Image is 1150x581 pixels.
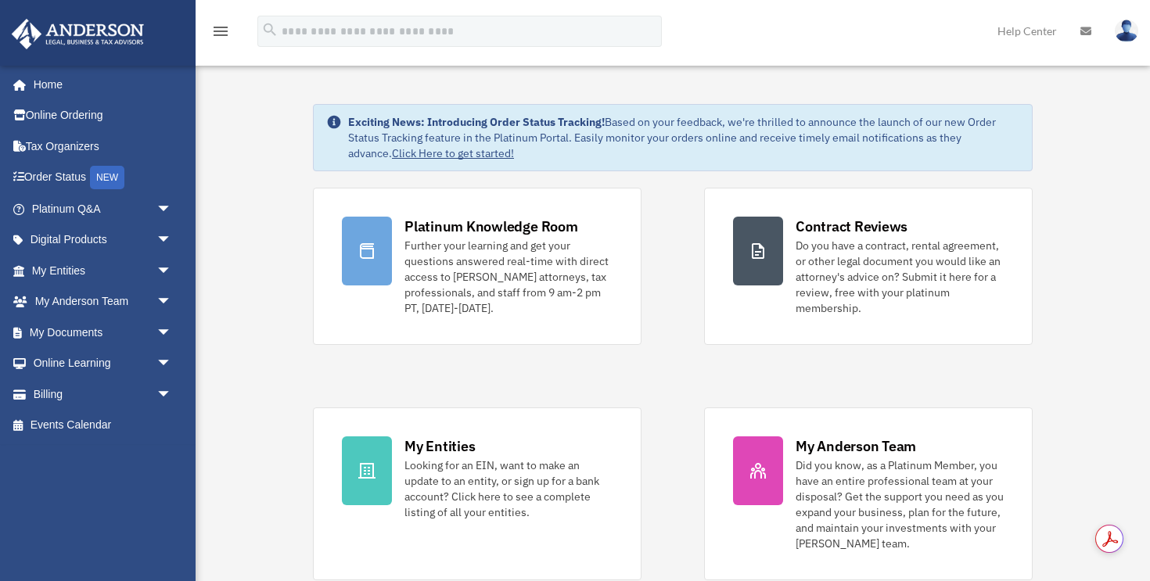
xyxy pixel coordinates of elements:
div: Looking for an EIN, want to make an update to an entity, or sign up for a bank account? Click her... [404,457,613,520]
a: Online Learningarrow_drop_down [11,348,196,379]
span: arrow_drop_down [156,224,188,256]
a: My Anderson Team Did you know, as a Platinum Member, you have an entire professional team at your... [704,407,1033,580]
strong: Exciting News: Introducing Order Status Tracking! [348,115,605,129]
div: Platinum Knowledge Room [404,217,578,236]
span: arrow_drop_down [156,286,188,318]
a: Digital Productsarrow_drop_down [11,224,196,256]
a: My Documentsarrow_drop_down [11,317,196,348]
div: Further your learning and get your questions answered real-time with direct access to [PERSON_NAM... [404,238,613,316]
a: Platinum Knowledge Room Further your learning and get your questions answered real-time with dire... [313,188,641,345]
div: Contract Reviews [796,217,907,236]
i: menu [211,22,230,41]
img: User Pic [1115,20,1138,42]
a: Contract Reviews Do you have a contract, rental agreement, or other legal document you would like... [704,188,1033,345]
span: arrow_drop_down [156,378,188,411]
a: menu [211,27,230,41]
i: search [261,21,279,38]
div: NEW [90,166,124,189]
a: Platinum Q&Aarrow_drop_down [11,193,196,224]
a: Online Ordering [11,100,196,131]
a: Home [11,69,188,100]
span: arrow_drop_down [156,193,188,225]
a: Events Calendar [11,410,196,441]
a: Billingarrow_drop_down [11,378,196,410]
span: arrow_drop_down [156,348,188,380]
div: Did you know, as a Platinum Member, you have an entire professional team at your disposal? Get th... [796,457,1004,551]
div: Based on your feedback, we're thrilled to announce the launch of our new Order Status Tracking fe... [348,114,1019,161]
a: My Anderson Teamarrow_drop_down [11,286,196,317]
img: Anderson Advisors Platinum Portal [7,19,149,49]
a: My Entities Looking for an EIN, want to make an update to an entity, or sign up for a bank accoun... [313,407,641,580]
div: Do you have a contract, rental agreement, or other legal document you would like an attorney's ad... [796,238,1004,316]
a: My Entitiesarrow_drop_down [11,255,196,286]
div: My Entities [404,436,475,456]
a: Tax Organizers [11,131,196,162]
a: Click Here to get started! [392,146,514,160]
span: arrow_drop_down [156,317,188,349]
div: My Anderson Team [796,436,916,456]
a: Order StatusNEW [11,162,196,194]
span: arrow_drop_down [156,255,188,287]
